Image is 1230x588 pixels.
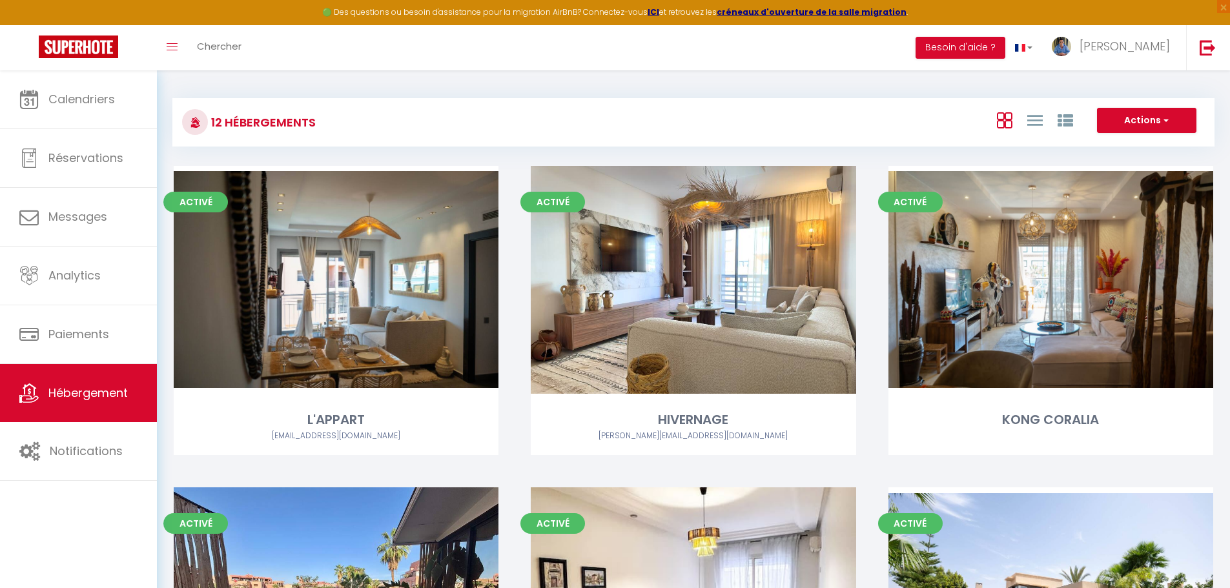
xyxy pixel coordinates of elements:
span: Calendriers [48,91,115,107]
span: [PERSON_NAME] [1080,38,1170,54]
button: Besoin d'aide ? [916,37,1005,59]
img: logout [1200,39,1216,56]
a: Vue en Box [997,109,1012,130]
a: Vue en Liste [1027,109,1043,130]
img: ... [1052,37,1071,56]
div: HIVERNAGE [531,410,856,430]
span: Analytics [48,267,101,283]
div: Airbnb [531,430,856,442]
div: L'APPART [174,410,498,430]
span: Chercher [197,39,241,53]
a: Chercher [187,25,251,70]
a: ICI [648,6,659,17]
span: Hébergement [48,385,128,401]
span: Réservations [48,150,123,166]
span: Messages [48,208,107,225]
span: Paiements [48,326,109,342]
button: Ouvrir le widget de chat LiveChat [10,5,49,44]
span: Activé [163,513,228,534]
span: Activé [878,192,943,212]
span: Activé [878,513,943,534]
a: Vue par Groupe [1058,109,1073,130]
h3: 12 Hébergements [208,108,316,137]
span: Notifications [50,443,123,459]
div: Airbnb [174,430,498,442]
div: KONG CORALIA [888,410,1213,430]
a: créneaux d'ouverture de la salle migration [717,6,907,17]
span: Activé [520,513,585,534]
a: ... [PERSON_NAME] [1042,25,1186,70]
img: Super Booking [39,35,118,58]
button: Actions [1097,108,1196,134]
span: Activé [520,192,585,212]
span: Activé [163,192,228,212]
